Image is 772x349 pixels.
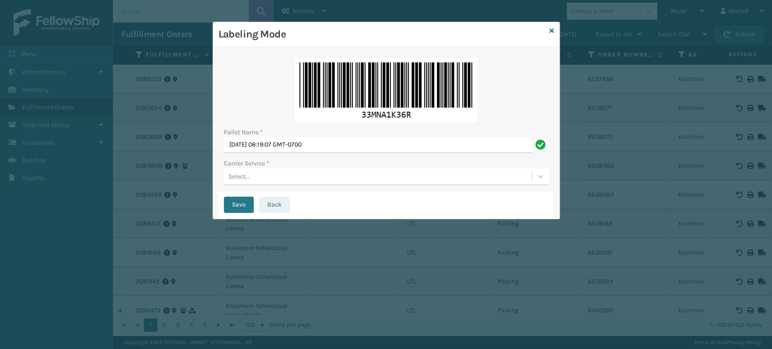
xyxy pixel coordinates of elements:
button: Back [259,197,290,213]
label: Carrier Service [224,159,269,168]
h3: Labeling Mode [218,28,546,41]
button: Save [224,197,254,213]
img: 24c4DgAAAAGSURBVAMAyWeSkEPHbJsAAAAASUVORK5CYII= [295,58,478,122]
div: Select... [228,172,250,181]
label: Pallet Name [224,127,263,137]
